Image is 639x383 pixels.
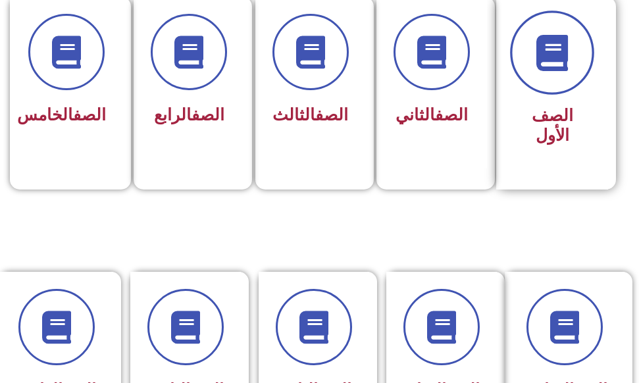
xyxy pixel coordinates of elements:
a: الصف [315,105,348,124]
span: الصف الأول [532,106,573,145]
a: الصف [73,105,106,124]
a: الصف [435,105,468,124]
span: الثاني [396,105,468,124]
span: الرابع [154,105,224,124]
a: الصف [192,105,224,124]
span: الثالث [272,105,348,124]
span: الخامس [17,105,106,124]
